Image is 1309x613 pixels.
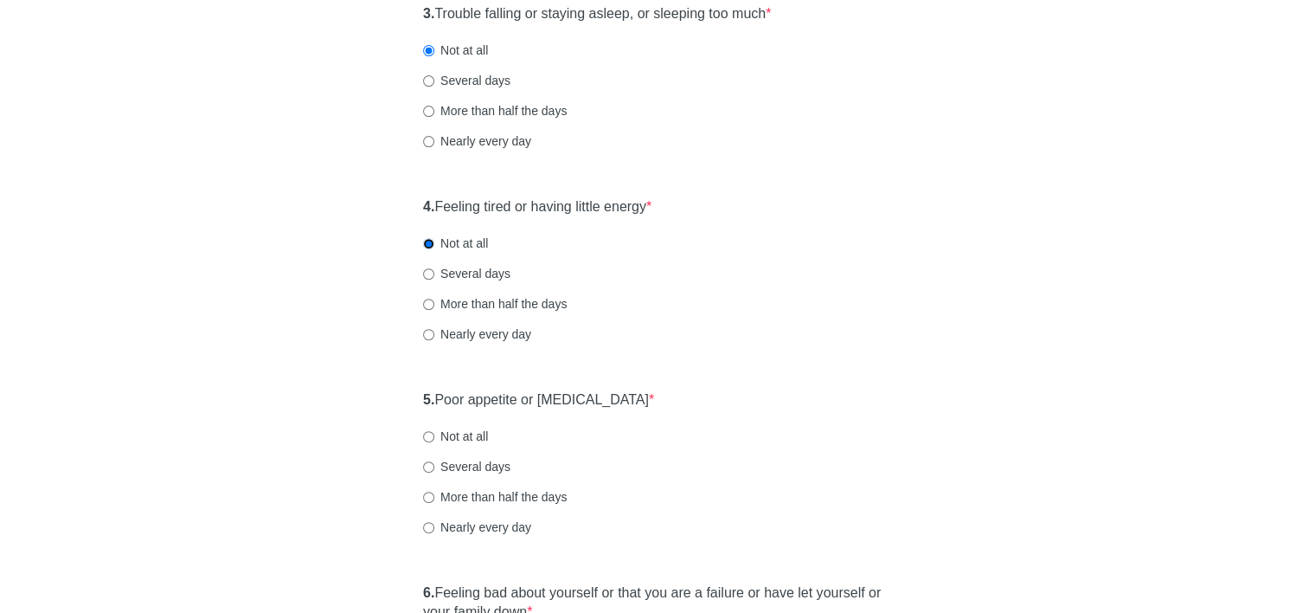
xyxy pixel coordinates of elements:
input: Several days [423,461,434,473]
label: Feeling tired or having little energy [423,197,651,217]
input: Not at all [423,431,434,442]
input: More than half the days [423,106,434,117]
input: Not at all [423,238,434,249]
label: More than half the days [423,488,567,506]
input: Several days [423,75,434,87]
strong: 3. [423,6,434,21]
label: Nearly every day [423,132,531,150]
strong: 6. [423,585,434,600]
label: Nearly every day [423,326,531,343]
label: Not at all [423,235,488,252]
input: Nearly every day [423,136,434,147]
label: More than half the days [423,295,567,313]
strong: 4. [423,199,434,214]
label: Several days [423,458,510,475]
label: Not at all [423,42,488,59]
strong: 5. [423,392,434,407]
input: Nearly every day [423,329,434,340]
input: Nearly every day [423,522,434,533]
label: Not at all [423,428,488,445]
label: Several days [423,265,510,282]
input: More than half the days [423,492,434,503]
label: Nearly every day [423,519,531,536]
label: Poor appetite or [MEDICAL_DATA] [423,390,654,410]
input: More than half the days [423,299,434,310]
label: Trouble falling or staying asleep, or sleeping too much [423,4,771,24]
label: Several days [423,72,510,89]
input: Several days [423,268,434,280]
label: More than half the days [423,102,567,119]
input: Not at all [423,45,434,56]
